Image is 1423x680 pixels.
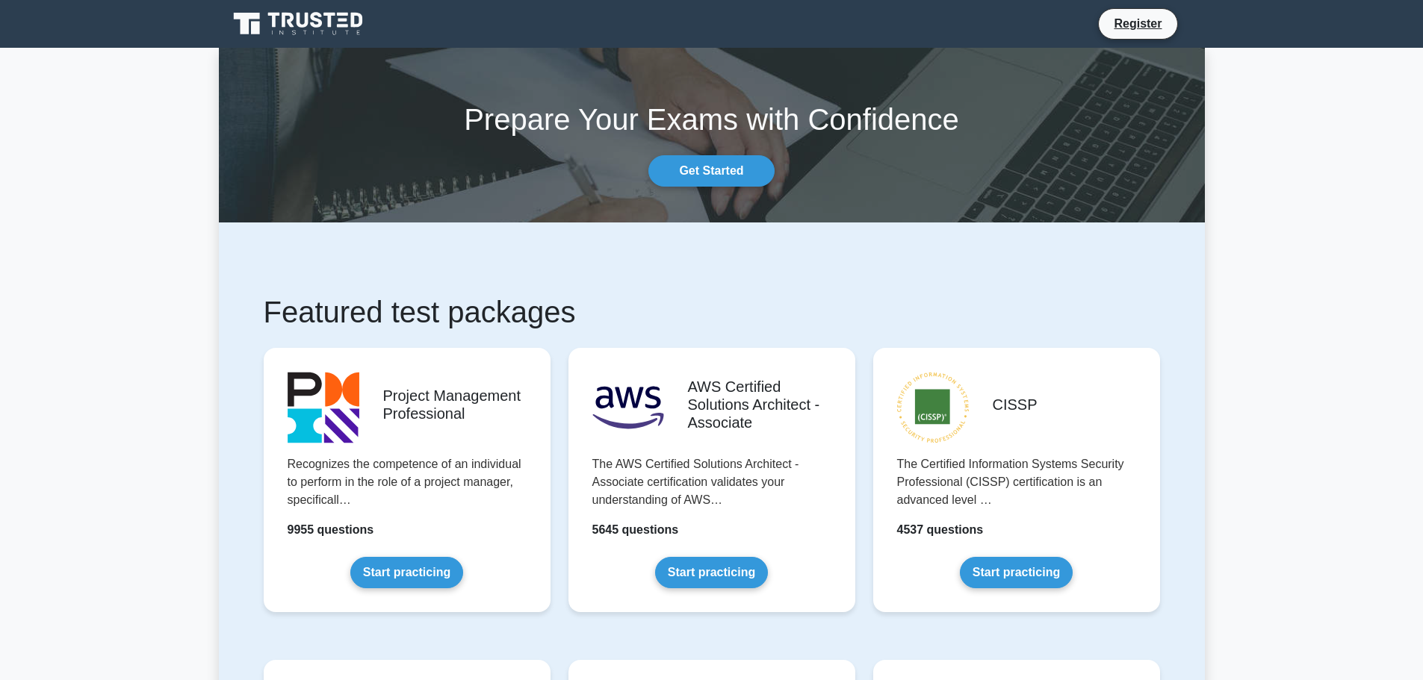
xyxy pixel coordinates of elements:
a: Start practicing [655,557,768,588]
a: Start practicing [960,557,1073,588]
a: Start practicing [350,557,463,588]
a: Get Started [648,155,774,187]
h1: Prepare Your Exams with Confidence [219,102,1205,137]
a: Register [1105,14,1171,33]
h1: Featured test packages [264,294,1160,330]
